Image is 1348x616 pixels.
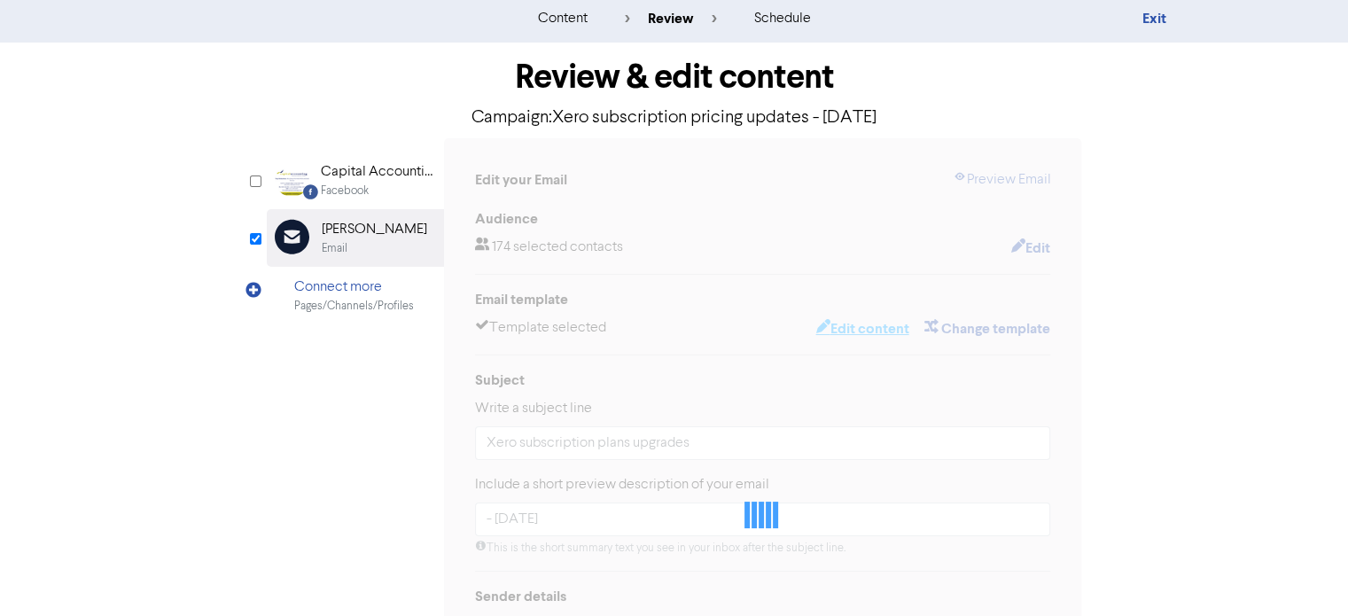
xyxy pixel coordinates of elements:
h1: Review & edit content [267,57,1082,97]
div: review [624,8,716,29]
div: Facebook [321,183,369,199]
div: [PERSON_NAME] [322,219,427,240]
div: Email [322,240,347,257]
div: [PERSON_NAME]Email [267,209,444,267]
a: Exit [1142,10,1165,27]
div: schedule [753,8,810,29]
p: Campaign: Xero subscription pricing updates - [DATE] [267,105,1082,131]
div: Facebook Capital Accounting AssociatesFacebook [267,152,444,209]
div: Pages/Channels/Profiles [294,298,414,315]
iframe: Chat Widget [1123,425,1348,616]
div: Connect morePages/Channels/Profiles [267,267,444,324]
div: Capital Accounting Associates [321,161,434,183]
div: Connect more [294,277,414,298]
div: content [537,8,587,29]
img: Facebook [275,161,309,197]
